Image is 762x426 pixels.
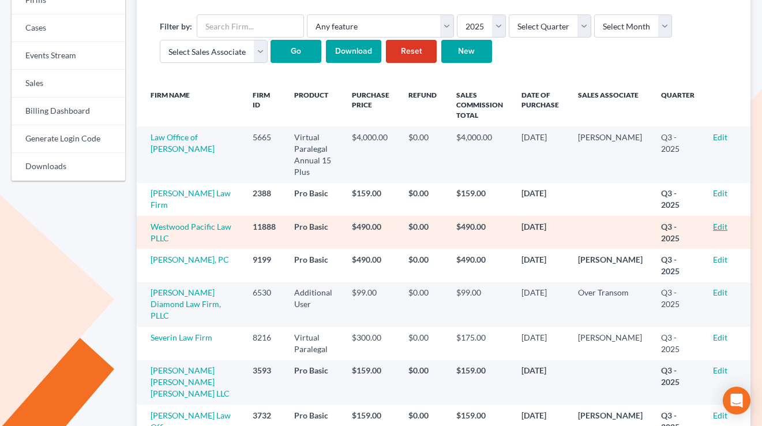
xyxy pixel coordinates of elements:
td: Additional User [285,282,343,327]
td: $99.00 [447,282,513,327]
a: Events Stream [12,42,125,70]
td: $0.00 [399,126,447,182]
a: Downloads [12,153,125,181]
th: Date of Purchase [512,84,568,126]
td: Q3 - 2025 [652,183,704,216]
a: Generate Login Code [12,125,125,153]
td: Q3 - 2025 [652,282,704,327]
a: Edit [713,365,727,375]
th: Sales Commission Total [447,84,513,126]
td: Pro Basic [285,216,343,249]
td: [PERSON_NAME] [569,126,652,182]
div: Open Intercom Messenger [723,387,750,414]
td: 5665 [243,126,285,182]
th: Sales Associate [569,84,652,126]
td: $159.00 [447,183,513,216]
a: Law Office of [PERSON_NAME] [151,132,215,154]
a: Billing Dashboard [12,98,125,125]
a: [PERSON_NAME] Diamond Law Firm, PLLC [151,287,221,320]
th: Firm ID [243,84,285,126]
a: Severin Law Firm [151,332,212,342]
td: [DATE] [512,360,568,405]
th: Product [285,84,343,126]
td: Q3 - 2025 [652,249,704,282]
td: 8216 [243,327,285,360]
td: $0.00 [399,282,447,327]
input: Download [326,40,381,63]
td: [PERSON_NAME] [569,249,652,282]
td: Q3 - 2025 [652,216,704,249]
th: Firm Name [137,84,243,126]
td: Pro Basic [285,360,343,405]
td: $490.00 [447,216,513,249]
td: [DATE] [512,327,568,360]
td: Virtual Paralegal [285,327,343,360]
td: [DATE] [512,216,568,249]
a: New [441,40,492,63]
td: $490.00 [343,249,399,282]
td: [DATE] [512,282,568,327]
a: Edit [713,188,727,198]
a: Edit [713,287,727,297]
td: Q3 - 2025 [652,126,704,182]
td: Virtual Paralegal Annual 15 Plus [285,126,343,182]
td: [DATE] [512,183,568,216]
input: Go [271,40,321,63]
td: $490.00 [343,216,399,249]
td: $0.00 [399,327,447,360]
a: Edit [713,410,727,420]
td: $0.00 [399,183,447,216]
a: Westwood Pacific Law PLLC [151,222,231,243]
td: Pro Basic [285,183,343,216]
th: Purchase Price [343,84,399,126]
td: 2388 [243,183,285,216]
a: Edit [713,222,727,231]
td: $4,000.00 [343,126,399,182]
a: Edit [713,332,727,342]
td: Q3 - 2025 [652,360,704,405]
a: Reset [386,40,437,63]
th: Quarter [652,84,704,126]
td: $490.00 [447,249,513,282]
td: $159.00 [343,183,399,216]
td: $0.00 [399,216,447,249]
a: [PERSON_NAME] [PERSON_NAME] [PERSON_NAME] LLC [151,365,230,398]
td: $159.00 [447,360,513,405]
td: $175.00 [447,327,513,360]
td: 11888 [243,216,285,249]
td: 6530 [243,282,285,327]
td: $300.00 [343,327,399,360]
a: Cases [12,14,125,42]
td: $99.00 [343,282,399,327]
td: 3593 [243,360,285,405]
td: $4,000.00 [447,126,513,182]
th: Refund [399,84,447,126]
a: [PERSON_NAME], PC [151,255,229,264]
td: [PERSON_NAME] [569,327,652,360]
td: [DATE] [512,249,568,282]
td: Over Transom [569,282,652,327]
td: Pro Basic [285,249,343,282]
td: $0.00 [399,360,447,405]
label: Filter by: [160,20,192,32]
td: Q3 - 2025 [652,327,704,360]
a: Edit [713,255,727,264]
a: Edit [713,132,727,142]
input: Search Firm... [197,14,304,38]
a: Sales [12,70,125,98]
td: 9199 [243,249,285,282]
td: [DATE] [512,126,568,182]
td: $0.00 [399,249,447,282]
a: [PERSON_NAME] Law Firm [151,188,231,210]
td: $159.00 [343,360,399,405]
